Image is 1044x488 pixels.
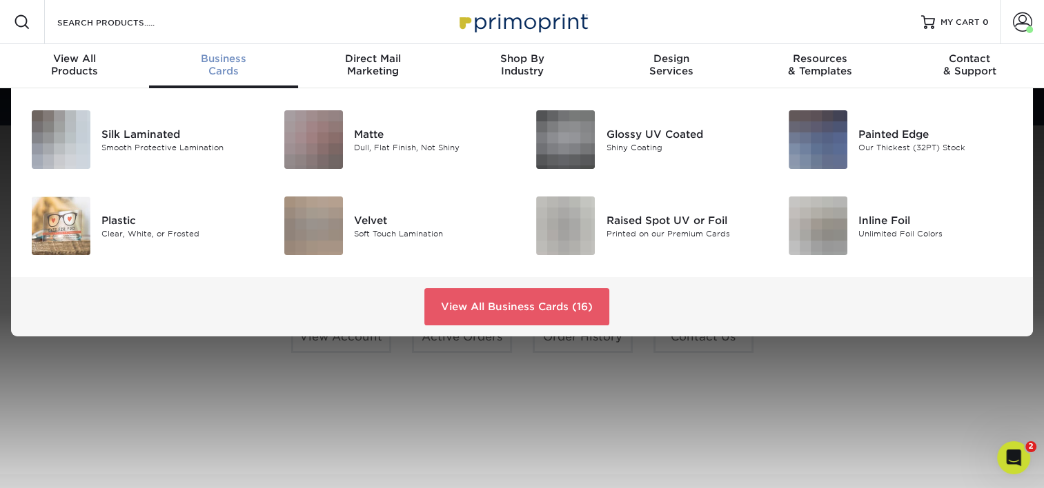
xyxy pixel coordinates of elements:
[447,52,596,65] span: Shop By
[280,191,512,261] a: Velvet Business Cards Velvet Soft Touch Lamination
[536,110,595,169] img: Glossy UV Coated Business Cards
[940,17,980,28] span: MY CART
[858,126,1016,141] div: Painted Edge
[354,227,512,239] div: Soft Touch Lamination
[533,105,765,174] a: Glossy UV Coated Business Cards Glossy UV Coated Shiny Coating
[895,52,1044,77] div: & Support
[858,141,1016,153] div: Our Thickest (32PT) Stock
[354,141,512,153] div: Dull, Flat Finish, Not Shiny
[746,52,895,65] span: Resources
[424,288,609,325] a: View All Business Cards (16)
[536,196,595,255] img: Raised Spot UV or Foil Business Cards
[606,212,764,227] div: Raised Spot UV or Foil
[101,227,259,239] div: Clear, White, or Frosted
[597,44,746,88] a: DesignServices
[606,141,764,153] div: Shiny Coating
[354,212,512,227] div: Velvet
[32,110,90,169] img: Silk Laminated Business Cards
[149,52,298,77] div: Cards
[284,196,343,255] img: Velvet Business Cards
[597,52,746,65] span: Design
[606,126,764,141] div: Glossy UV Coated
[56,14,190,30] input: SEARCH PRODUCTS.....
[858,212,1016,227] div: Inline Foil
[895,52,1044,65] span: Contact
[1025,441,1036,452] span: 2
[101,141,259,153] div: Smooth Protective Lamination
[354,126,512,141] div: Matte
[997,441,1030,474] iframe: Intercom live chat
[746,44,895,88] a: Resources& Templates
[284,110,343,169] img: Matte Business Cards
[298,52,447,77] div: Marketing
[533,191,765,261] a: Raised Spot UV or Foil Business Cards Raised Spot UV or Foil Printed on our Premium Cards
[28,191,259,261] a: Plastic Business Cards Plastic Clear, White, or Frosted
[447,52,596,77] div: Industry
[789,196,847,255] img: Inline Foil Business Cards
[983,17,989,27] span: 0
[149,52,298,65] span: Business
[298,44,447,88] a: Direct MailMarketing
[101,126,259,141] div: Silk Laminated
[453,7,591,37] img: Primoprint
[101,212,259,227] div: Plastic
[895,44,1044,88] a: Contact& Support
[32,196,90,255] img: Plastic Business Cards
[789,110,847,169] img: Painted Edge Business Cards
[280,105,512,174] a: Matte Business Cards Matte Dull, Flat Finish, Not Shiny
[28,105,259,174] a: Silk Laminated Business Cards Silk Laminated Smooth Protective Lamination
[785,105,1016,174] a: Painted Edge Business Cards Painted Edge Our Thickest (32PT) Stock
[597,52,746,77] div: Services
[149,44,298,88] a: BusinessCards
[606,227,764,239] div: Printed on our Premium Cards
[447,44,596,88] a: Shop ByIndustry
[785,191,1016,261] a: Inline Foil Business Cards Inline Foil Unlimited Foil Colors
[298,52,447,65] span: Direct Mail
[858,227,1016,239] div: Unlimited Foil Colors
[746,52,895,77] div: & Templates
